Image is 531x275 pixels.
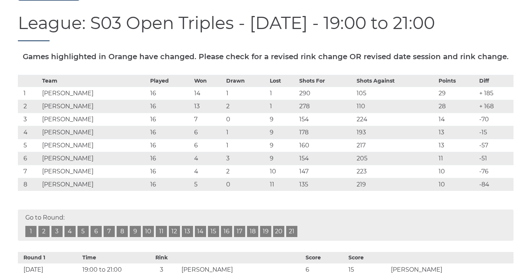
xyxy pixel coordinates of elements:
[192,100,224,113] td: 13
[268,87,297,100] td: 1
[148,87,192,100] td: 16
[355,152,436,165] td: 205
[297,139,355,152] td: 160
[477,75,513,87] th: Diff
[40,139,148,152] td: [PERSON_NAME]
[355,165,436,178] td: 223
[64,226,76,237] a: 4
[297,75,355,87] th: Shots For
[268,113,297,126] td: 9
[224,139,268,152] td: 1
[347,252,389,263] th: Score
[51,226,63,237] a: 3
[268,126,297,139] td: 9
[143,226,154,237] a: 10
[156,226,167,237] a: 11
[40,100,148,113] td: [PERSON_NAME]
[477,178,513,191] td: -84
[117,226,128,237] a: 8
[297,113,355,126] td: 154
[477,165,513,178] td: -76
[268,178,297,191] td: 11
[268,75,297,87] th: Lost
[437,87,478,100] td: 29
[224,178,268,191] td: 0
[437,75,478,87] th: Points
[148,139,192,152] td: 16
[437,165,478,178] td: 10
[355,100,436,113] td: 110
[224,152,268,165] td: 3
[91,226,102,237] a: 6
[224,165,268,178] td: 2
[18,178,41,191] td: 8
[221,226,232,237] a: 16
[192,87,224,100] td: 14
[297,178,355,191] td: 135
[143,252,180,263] th: Rink
[148,100,192,113] td: 16
[268,165,297,178] td: 10
[18,252,81,263] th: Round 1
[25,226,37,237] a: 1
[477,113,513,126] td: -70
[40,113,148,126] td: [PERSON_NAME]
[355,87,436,100] td: 105
[148,165,192,178] td: 16
[192,165,224,178] td: 4
[224,75,268,87] th: Drawn
[192,178,224,191] td: 5
[130,226,141,237] a: 9
[286,226,297,237] a: 21
[268,100,297,113] td: 1
[18,210,513,241] div: Go to Round:
[148,178,192,191] td: 16
[38,226,50,237] a: 2
[355,75,436,87] th: Shots Against
[18,100,41,113] td: 2
[477,100,513,113] td: + 168
[192,75,224,87] th: Won
[477,126,513,139] td: -15
[169,226,180,237] a: 12
[297,165,355,178] td: 147
[40,178,148,191] td: [PERSON_NAME]
[78,226,89,237] a: 5
[355,113,436,126] td: 224
[182,226,193,237] a: 13
[18,87,41,100] td: 1
[192,152,224,165] td: 4
[304,252,347,263] th: Score
[224,126,268,139] td: 1
[355,178,436,191] td: 219
[477,139,513,152] td: -57
[18,139,41,152] td: 5
[437,139,478,152] td: 13
[224,113,268,126] td: 0
[192,139,224,152] td: 6
[268,152,297,165] td: 9
[224,100,268,113] td: 2
[355,139,436,152] td: 217
[40,75,148,87] th: Team
[195,226,206,237] a: 14
[273,226,284,237] a: 20
[148,152,192,165] td: 16
[260,226,271,237] a: 19
[437,100,478,113] td: 28
[437,178,478,191] td: 10
[148,75,192,87] th: Played
[355,126,436,139] td: 193
[148,126,192,139] td: 16
[192,126,224,139] td: 6
[477,152,513,165] td: -51
[208,226,219,237] a: 15
[477,87,513,100] td: + 185
[18,126,41,139] td: 4
[18,52,513,61] h5: Games highlighted in Orange have changed. Please check for a revised rink change OR revised date ...
[437,113,478,126] td: 14
[297,152,355,165] td: 154
[268,139,297,152] td: 9
[297,126,355,139] td: 178
[234,226,245,237] a: 17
